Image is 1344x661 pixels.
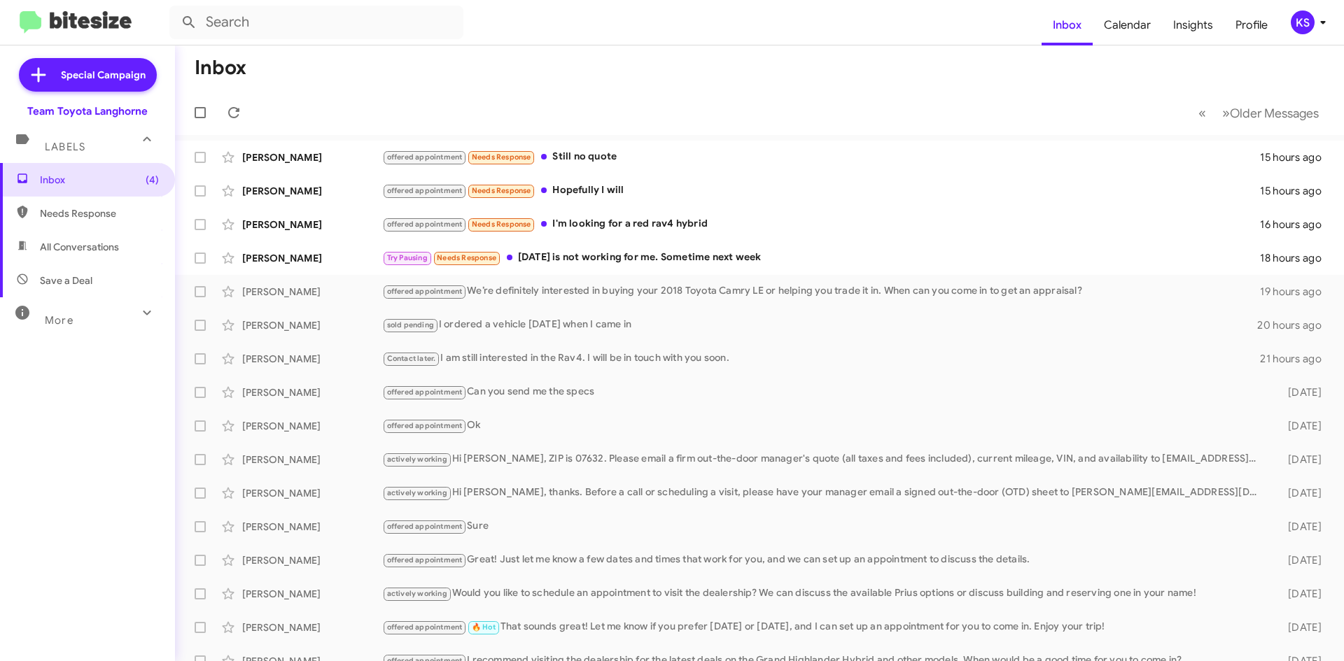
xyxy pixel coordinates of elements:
div: [PERSON_NAME] [242,285,382,299]
a: Special Campaign [19,58,157,92]
div: [DATE] [1266,385,1333,399]
div: That sounds great! Let me know if you prefer [DATE] or [DATE], and I can set up an appointment fo... [382,619,1266,635]
div: I ordered a vehicle [DATE] when I came in [382,317,1257,333]
span: 🔥 Hot [472,623,496,632]
div: [PERSON_NAME] [242,218,382,232]
span: actively working [387,488,447,497]
a: Profile [1224,5,1279,45]
div: [PERSON_NAME] [242,553,382,567]
div: 19 hours ago [1260,285,1333,299]
span: More [45,314,73,327]
span: (4) [146,173,159,187]
div: I am still interested in the Rav4. I will be in touch with you soon. [382,350,1260,367]
div: [PERSON_NAME] [242,251,382,265]
div: [DATE] [1266,620,1333,634]
span: Inbox [40,173,159,187]
div: [PERSON_NAME] [242,184,382,198]
div: [DATE] [1266,486,1333,500]
div: 15 hours ago [1260,184,1333,198]
div: Sure [382,518,1266,534]
div: [PERSON_NAME] [242,352,382,366]
span: offered appointment [387,186,463,195]
div: [DATE] [1266,587,1333,601]
span: Needs Response [437,253,496,262]
div: 15 hours ago [1260,150,1333,164]
span: offered appointment [387,522,463,531]
button: KS [1279,10,1329,34]
a: Insights [1162,5,1224,45]
div: Hopefully I will [382,183,1260,199]
span: Needs Response [40,206,159,220]
span: Needs Response [472,220,531,229]
span: Needs Response [472,152,531,162]
a: Inbox [1042,5,1093,45]
div: [DATE] [1266,453,1333,467]
span: Labels [45,141,85,153]
span: Save a Deal [40,273,92,287]
div: [PERSON_NAME] [242,620,382,634]
span: offered appointment [387,623,463,632]
div: [DATE] [1266,553,1333,567]
div: 21 hours ago [1260,352,1333,366]
span: All Conversations [40,240,119,254]
div: [PERSON_NAME] [242,385,382,399]
div: [PERSON_NAME] [242,453,382,467]
div: Ok [382,418,1266,434]
span: Needs Response [472,186,531,195]
span: Older Messages [1230,106,1319,121]
div: Hi [PERSON_NAME], ZIP is 07632. Please email a firm out-the-door manager's quote (all taxes and f... [382,451,1266,467]
a: Calendar [1093,5,1162,45]
span: actively working [387,589,447,598]
span: offered appointment [387,421,463,430]
span: offered appointment [387,388,463,397]
h1: Inbox [195,57,246,79]
div: [PERSON_NAME] [242,318,382,332]
nav: Page navigation example [1191,99,1327,127]
div: 16 hours ago [1260,218,1333,232]
div: 18 hours ago [1260,251,1333,265]
span: « [1198,104,1206,122]
input: Search [169,6,463,39]
span: actively working [387,455,447,464]
span: offered appointment [387,220,463,229]
span: offered appointment [387,287,463,296]
span: Try Pausing [387,253,428,262]
span: Special Campaign [61,68,146,82]
button: Previous [1190,99,1214,127]
div: Hi [PERSON_NAME], thanks. Before a call or scheduling a visit, please have your manager email a s... [382,485,1266,501]
div: Team Toyota Langhorne [27,104,148,118]
div: Great! Just let me know a few dates and times that work for you, and we can set up an appointment... [382,552,1266,568]
div: Would you like to schedule an appointment to visit the dealership? We can discuss the available P... [382,585,1266,602]
span: sold pending [387,320,434,329]
div: [PERSON_NAME] [242,419,382,433]
div: [DATE] [1266,520,1333,534]
div: [DATE] is not working for me. Sometime next week [382,250,1260,266]
span: offered appointment [387,152,463,162]
div: I'm looking for a red rav4 hybrid [382,216,1260,232]
span: » [1222,104,1230,122]
div: Still no quote [382,149,1260,165]
div: [PERSON_NAME] [242,520,382,534]
span: offered appointment [387,555,463,564]
div: [PERSON_NAME] [242,150,382,164]
div: We’re definitely interested in buying your 2018 Toyota Camry LE or helping you trade it in. When ... [382,283,1260,299]
div: [DATE] [1266,419,1333,433]
span: Contact later. [387,354,436,363]
div: [PERSON_NAME] [242,486,382,500]
div: 20 hours ago [1257,318,1333,332]
div: [PERSON_NAME] [242,587,382,601]
div: KS [1291,10,1315,34]
button: Next [1214,99,1327,127]
div: Can you send me the specs [382,384,1266,400]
